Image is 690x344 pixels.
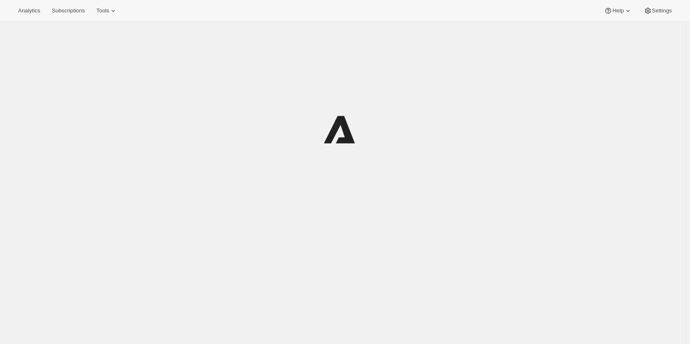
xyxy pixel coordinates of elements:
button: Settings [639,5,677,17]
span: Subscriptions [52,7,85,14]
button: Subscriptions [47,5,90,17]
span: Settings [652,7,672,14]
span: Analytics [18,7,40,14]
button: Help [599,5,637,17]
span: Tools [96,7,109,14]
span: Help [612,7,623,14]
button: Tools [91,5,122,17]
button: Analytics [13,5,45,17]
